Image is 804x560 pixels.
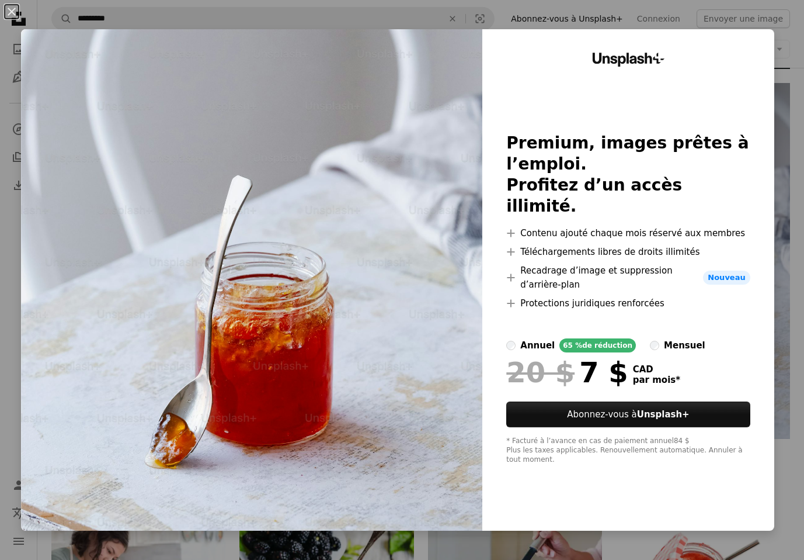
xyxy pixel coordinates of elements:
[633,364,680,375] span: CAD
[506,357,575,388] span: 20 $
[506,133,750,217] h2: Premium, images prêtes à l’emploi. Profitez d’un accès illimité.
[506,245,750,259] li: Téléchargements libres de droits illimités
[559,338,636,352] div: 65 % de réduction
[650,341,659,350] input: mensuel
[506,437,750,465] div: * Facturé à l’avance en cas de paiement annuel 84 $ Plus les taxes applicables. Renouvellement au...
[506,264,750,292] li: Recadrage d’image et suppression d’arrière-plan
[633,375,680,385] span: par mois *
[664,338,705,352] div: mensuel
[506,226,750,240] li: Contenu ajouté chaque mois réservé aux membres
[520,338,555,352] div: annuel
[506,402,750,427] button: Abonnez-vous àUnsplash+
[506,357,628,388] div: 7 $
[703,271,750,285] span: Nouveau
[637,409,690,420] strong: Unsplash+
[506,296,750,310] li: Protections juridiques renforcées
[506,341,516,350] input: annuel65 %de réduction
